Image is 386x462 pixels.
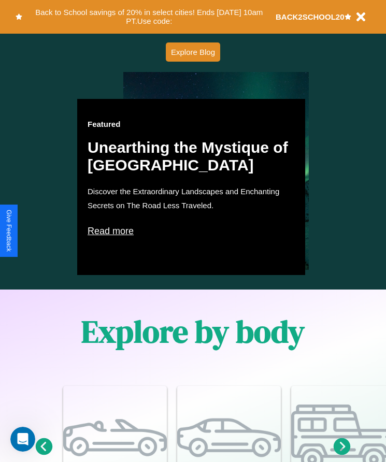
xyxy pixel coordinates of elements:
[88,184,295,212] p: Discover the Extraordinary Landscapes and Enchanting Secrets on The Road Less Traveled.
[10,427,35,452] iframe: Intercom live chat
[81,310,305,353] h1: Explore by body
[88,139,295,174] h2: Unearthing the Mystique of [GEOGRAPHIC_DATA]
[5,210,12,252] div: Give Feedback
[22,5,276,28] button: Back to School savings of 20% in select cities! Ends [DATE] 10am PT.Use code:
[166,42,220,62] button: Explore Blog
[88,223,295,239] p: Read more
[276,12,345,21] b: BACK2SCHOOL20
[88,120,295,128] h3: Featured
